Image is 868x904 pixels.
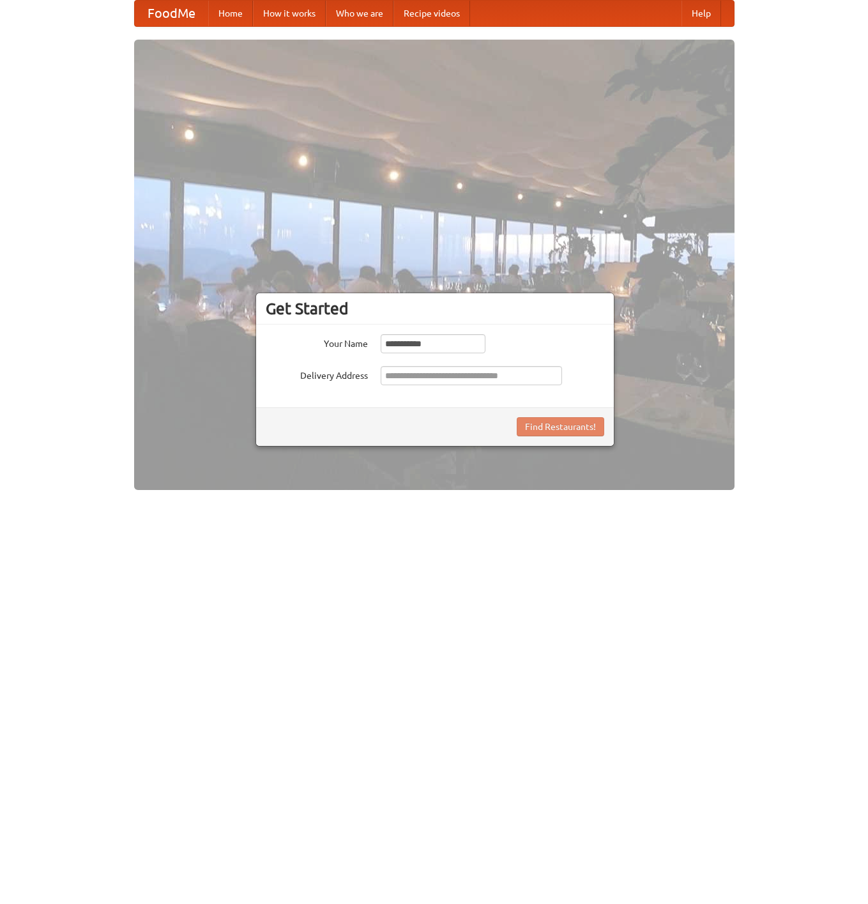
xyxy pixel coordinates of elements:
[208,1,253,26] a: Home
[681,1,721,26] a: Help
[393,1,470,26] a: Recipe videos
[266,299,604,318] h3: Get Started
[266,334,368,350] label: Your Name
[266,366,368,382] label: Delivery Address
[253,1,326,26] a: How it works
[517,417,604,436] button: Find Restaurants!
[326,1,393,26] a: Who we are
[135,1,208,26] a: FoodMe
